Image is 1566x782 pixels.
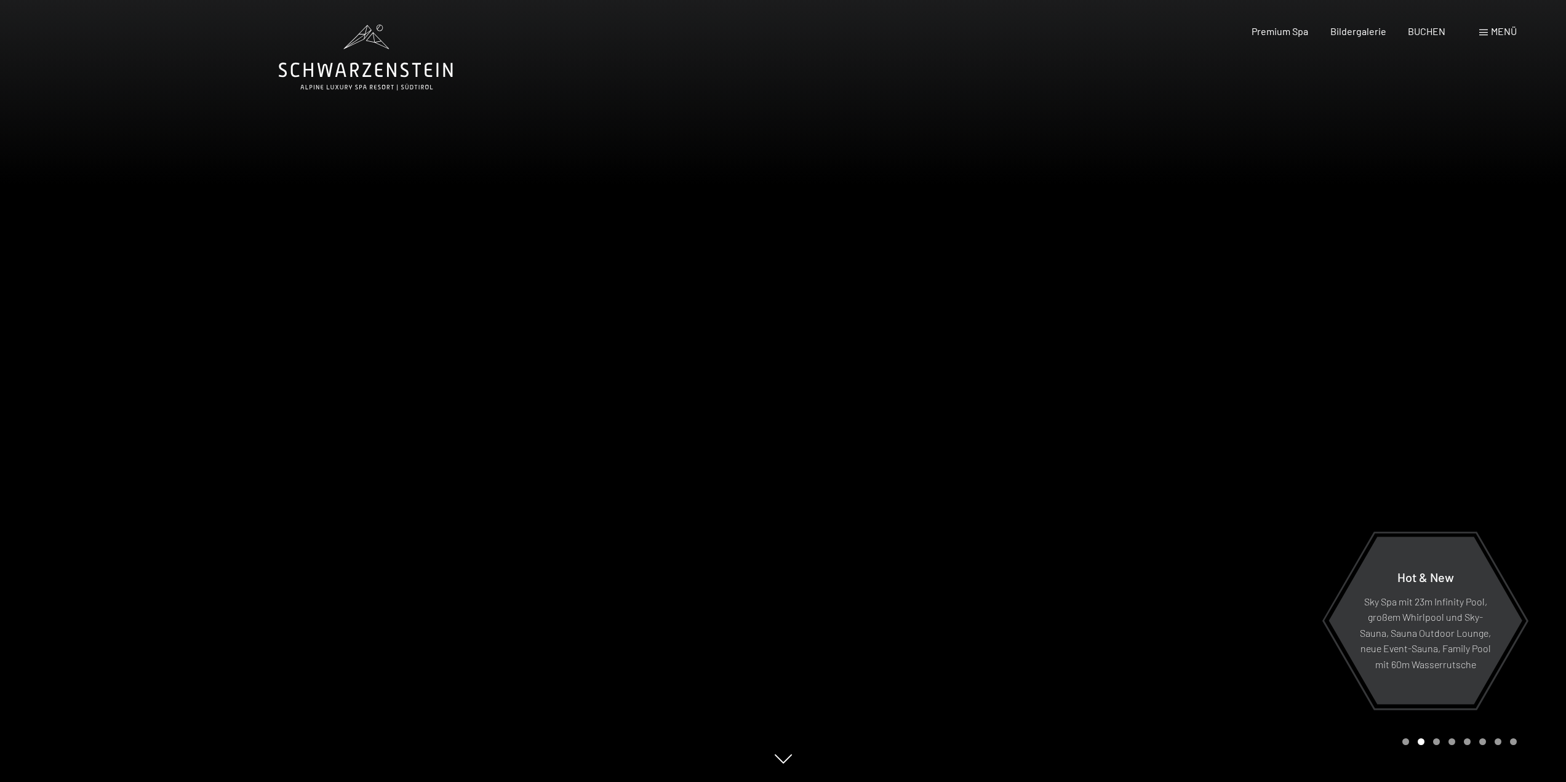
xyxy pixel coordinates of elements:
p: Sky Spa mit 23m Infinity Pool, großem Whirlpool und Sky-Sauna, Sauna Outdoor Lounge, neue Event-S... [1359,593,1492,672]
span: Menü [1491,25,1517,37]
div: Carousel Page 4 [1448,738,1455,745]
div: Carousel Page 8 [1510,738,1517,745]
div: Carousel Page 3 [1433,738,1440,745]
div: Carousel Page 1 [1402,738,1409,745]
div: Carousel Page 6 [1479,738,1486,745]
div: Carousel Page 5 [1464,738,1471,745]
a: Bildergalerie [1330,25,1386,37]
span: Hot & New [1397,569,1454,584]
a: Premium Spa [1252,25,1308,37]
a: BUCHEN [1408,25,1445,37]
div: Carousel Pagination [1398,738,1517,745]
div: Carousel Page 2 (Current Slide) [1418,738,1424,745]
a: Hot & New Sky Spa mit 23m Infinity Pool, großem Whirlpool und Sky-Sauna, Sauna Outdoor Lounge, ne... [1328,536,1523,705]
div: Carousel Page 7 [1495,738,1501,745]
